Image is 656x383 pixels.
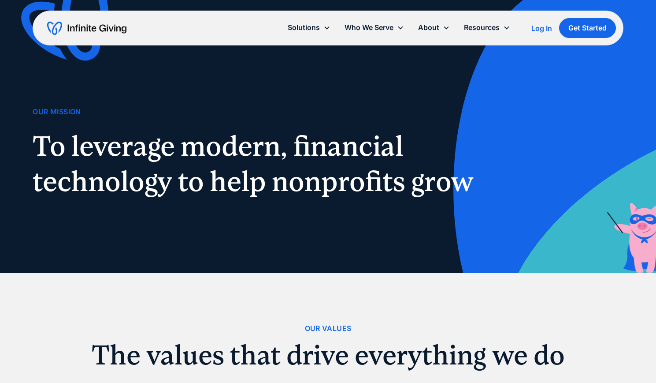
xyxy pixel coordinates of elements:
div: About [418,22,439,34]
div: Log In [531,25,552,32]
a: Log In [531,23,552,34]
div: Our Values [305,323,352,334]
h2: The values that drive everything we do [33,342,623,369]
div: Solutions [288,22,320,34]
div: Who We Serve [345,22,393,34]
h1: To leverage modern, financial technology to help nonprofits grow [33,128,484,199]
a: Get Started [559,18,616,38]
div: Resources [464,22,500,34]
div: Our Mission [33,106,81,118]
